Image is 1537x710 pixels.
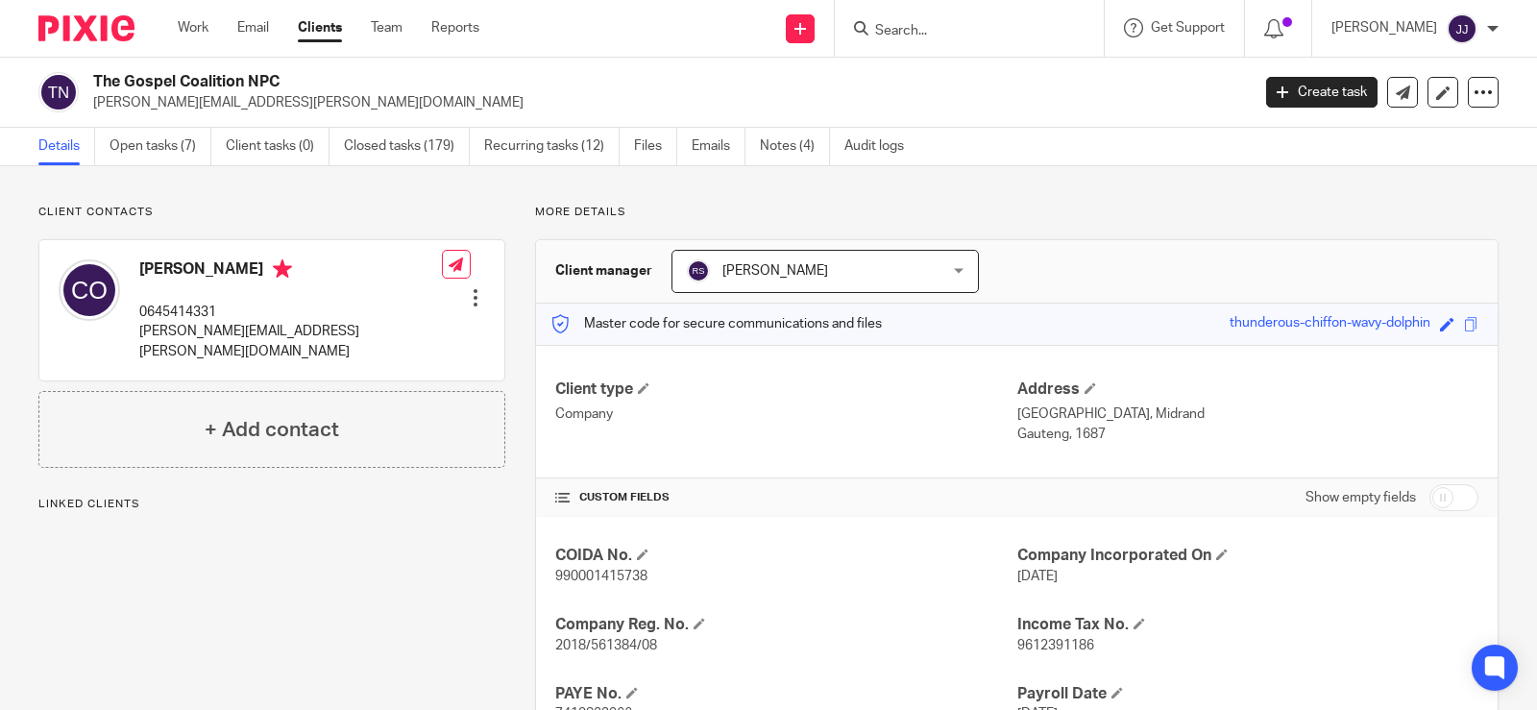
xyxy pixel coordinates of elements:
h3: Client manager [555,261,652,281]
a: Work [178,18,208,37]
p: [GEOGRAPHIC_DATA], Midrand [1017,404,1478,424]
h4: Company Incorporated On [1017,546,1478,566]
h4: Address [1017,379,1478,400]
i: Primary [273,259,292,279]
a: Open tasks (7) [110,128,211,165]
p: [PERSON_NAME] [1331,18,1437,37]
img: svg%3E [59,259,120,321]
h4: CUSTOM FIELDS [555,490,1016,505]
span: 2018/561384/08 [555,639,657,652]
a: Files [634,128,677,165]
h4: [PERSON_NAME] [139,259,442,283]
a: Reports [431,18,479,37]
p: 0645414331 [139,303,442,322]
input: Search [873,23,1046,40]
a: Audit logs [844,128,918,165]
img: svg%3E [1447,13,1477,44]
p: Company [555,404,1016,424]
p: Gauteng, 1687 [1017,425,1478,444]
a: Clients [298,18,342,37]
a: Team [371,18,403,37]
a: Emails [692,128,745,165]
div: thunderous-chiffon-wavy-dolphin [1230,313,1430,335]
span: [PERSON_NAME] [722,264,828,278]
p: [PERSON_NAME][EMAIL_ADDRESS][PERSON_NAME][DOMAIN_NAME] [139,322,442,361]
a: Recurring tasks (12) [484,128,620,165]
a: Email [237,18,269,37]
a: Client tasks (0) [226,128,329,165]
h4: Company Reg. No. [555,615,1016,635]
a: Create task [1266,77,1378,108]
h4: Income Tax No. [1017,615,1478,635]
h4: Client type [555,379,1016,400]
p: Master code for secure communications and files [550,314,882,333]
h2: The Gospel Coalition NPC [93,72,1009,92]
p: Linked clients [38,497,505,512]
h4: Payroll Date [1017,684,1478,704]
span: [DATE] [1017,570,1058,583]
a: Details [38,128,95,165]
a: Closed tasks (179) [344,128,470,165]
img: svg%3E [687,259,710,282]
h4: PAYE No. [555,684,1016,704]
p: More details [535,205,1499,220]
p: [PERSON_NAME][EMAIL_ADDRESS][PERSON_NAME][DOMAIN_NAME] [93,93,1237,112]
p: Client contacts [38,205,505,220]
span: 9612391186 [1017,639,1094,652]
span: 990001415738 [555,570,647,583]
img: svg%3E [38,72,79,112]
label: Show empty fields [1305,488,1416,507]
a: Notes (4) [760,128,830,165]
h4: COIDA No. [555,546,1016,566]
img: Pixie [38,15,134,41]
h4: + Add contact [205,415,339,445]
span: Get Support [1151,21,1225,35]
